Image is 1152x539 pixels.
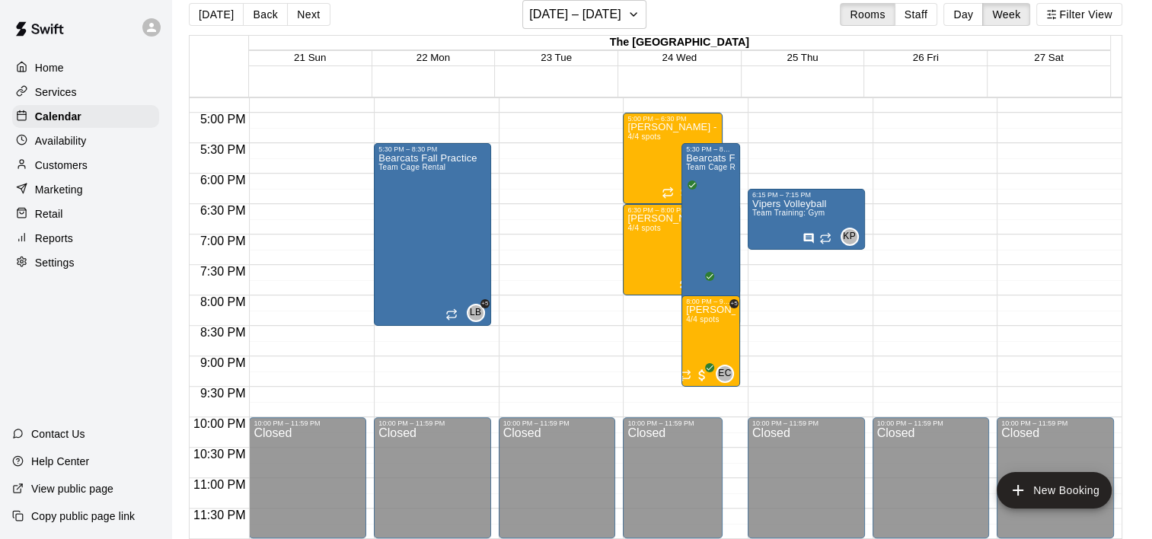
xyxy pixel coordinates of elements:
span: 10:30 PM [190,448,249,461]
span: EC [718,366,731,381]
p: Home [35,60,64,75]
div: 10:00 PM – 11:59 PM [752,419,860,427]
span: Luke Baker & 5 others [473,304,485,322]
div: 10:00 PM – 11:59 PM: Closed [499,417,616,538]
div: 8:00 PM – 9:30 PM: Elliott Curtis - 4 Week Hitting Clinic - 8:00pm [681,295,740,387]
span: Team Training: Gym [752,209,825,217]
span: 10:00 PM [190,417,249,430]
button: [DATE] [189,3,244,26]
button: 22 Mon [416,52,450,63]
p: Settings [35,255,75,270]
span: Elliott Curtis [722,365,734,383]
button: Week [982,3,1030,26]
div: 5:00 PM – 6:30 PM: Elliott Curtis - 4 Week Hitting Clinic - 5pm [623,113,723,204]
span: 9:30 PM [196,387,250,400]
div: 10:00 PM – 11:59 PM: Closed [249,417,366,538]
div: 10:00 PM – 11:59 PM [1001,419,1109,427]
svg: Has notes [803,232,815,244]
div: 5:30 PM – 8:30 PM [378,145,487,153]
a: Customers [12,154,159,177]
button: Day [943,3,983,26]
p: Availability [35,133,87,148]
div: Marketing [12,178,159,201]
span: Recurring event [819,232,831,244]
div: 10:00 PM – 11:59 PM: Closed [374,417,491,538]
div: 10:00 PM – 11:59 PM: Closed [873,417,990,538]
div: 10:00 PM – 11:59 PM [254,419,362,427]
button: Next [287,3,330,26]
button: 21 Sun [294,52,326,63]
span: 5:30 PM [196,143,250,156]
p: View public page [31,481,113,496]
a: Services [12,81,159,104]
p: Services [35,85,77,100]
div: The [GEOGRAPHIC_DATA] [249,36,1110,50]
button: 24 Wed [662,52,697,63]
a: Reports [12,227,159,250]
span: Kevin Phillip & 5 others [722,304,734,322]
div: 6:15 PM – 7:15 PM: Vipers Volleyball [748,189,865,250]
span: Recurring event [679,278,691,290]
div: 10:00 PM – 11:59 PM [627,419,718,427]
span: 4/4 spots filled [686,315,720,324]
span: 6:30 PM [196,204,250,217]
span: 11:30 PM [190,509,249,521]
div: 10:00 PM – 11:59 PM: Closed [997,417,1114,538]
button: Filter View [1036,3,1122,26]
span: 6:00 PM [196,174,250,187]
span: Recurring event [662,187,674,199]
div: 6:15 PM – 7:15 PM [752,191,860,199]
span: All customers have paid [694,276,710,292]
button: Staff [895,3,938,26]
span: +5 [729,299,739,308]
a: Availability [12,129,159,152]
a: Home [12,56,159,79]
div: 8:00 PM – 9:30 PM [686,298,736,305]
span: 9:00 PM [196,356,250,369]
span: Recurring event [445,308,458,321]
button: 26 Fri [913,52,939,63]
div: 10:00 PM – 11:59 PM [503,419,611,427]
a: Settings [12,251,159,274]
span: 8:00 PM [196,295,250,308]
button: 23 Tue [541,52,572,63]
span: 7:30 PM [196,265,250,278]
button: 27 Sat [1034,52,1064,63]
span: 4/4 spots filled [627,224,661,232]
div: Luke Baker [467,304,485,322]
div: 5:00 PM – 6:30 PM [627,115,718,123]
div: Calendar [12,105,159,128]
p: Marketing [35,182,83,197]
p: Retail [35,206,63,222]
p: Reports [35,231,73,246]
p: Help Center [31,454,89,469]
div: Kevin Phillip [841,228,859,246]
span: 8:30 PM [196,326,250,339]
div: 5:30 PM – 8:30 PM [686,145,736,153]
span: 4/4 spots filled [627,132,661,141]
button: 25 Thu [787,52,818,63]
div: 6:30 PM – 8:00 PM [627,206,736,214]
p: Customers [35,158,88,173]
span: LB [470,305,481,321]
h6: [DATE] – [DATE] [529,4,621,25]
div: 10:00 PM – 11:59 PM: Closed [748,417,865,538]
span: All customers have paid [677,185,692,200]
span: 11:00 PM [190,478,249,491]
span: Kevin Phillip [847,228,859,246]
div: 5:30 PM – 8:30 PM: Bearcats Fall Practice [681,143,740,326]
div: Retail [12,203,159,225]
span: All customers have paid [694,368,710,383]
